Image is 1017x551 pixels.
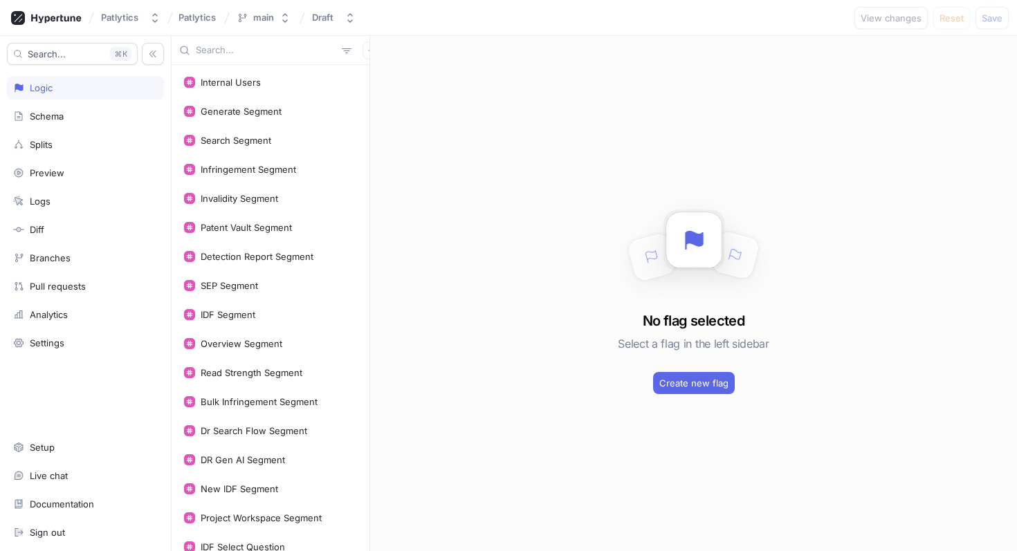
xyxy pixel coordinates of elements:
div: SEP Segment [201,280,258,291]
div: Project Workspace Segment [201,512,322,523]
button: Draft [306,6,361,29]
div: Settings [30,337,64,348]
div: New IDF Segment [201,483,278,494]
div: Logic [30,82,53,93]
span: View changes [861,14,922,22]
div: Pull requests [30,281,86,292]
h3: No flag selected [643,310,744,331]
div: Logs [30,196,51,207]
span: Patlytics [178,12,216,22]
div: Draft [312,12,333,24]
div: Read Strength Segment [201,367,302,378]
div: IDF Segment [201,309,255,320]
input: Search... [196,44,336,57]
div: K [110,47,131,61]
button: Reset [933,7,970,29]
div: Patent Vault Segment [201,222,292,233]
div: Sign out [30,527,65,538]
button: Save [975,7,1009,29]
div: Documentation [30,498,94,510]
div: Splits [30,139,53,150]
span: Reset [940,14,964,22]
div: Preview [30,167,64,178]
div: Generate Segment [201,106,282,117]
div: main [253,12,274,24]
div: Branches [30,252,71,263]
div: Analytics [30,309,68,320]
div: Search Segment [201,135,271,146]
div: DR Gen AI Segment [201,454,285,465]
a: Documentation [7,492,164,516]
h5: Select a flag in the left sidebar [618,331,769,356]
div: Dr Search Flow Segment [201,425,307,436]
div: Infringement Segment [201,164,296,175]
div: Invalidity Segment [201,193,278,204]
div: Overview Segment [201,338,282,349]
button: View changes [854,7,928,29]
button: Search...K [7,43,138,65]
div: Setup [30,442,55,453]
div: Patlytics [101,12,138,24]
span: Search... [28,50,66,58]
div: Live chat [30,470,68,481]
button: Patlytics [95,6,166,29]
div: Detection Report Segment [201,251,313,262]
div: Diff [30,224,44,235]
button: main [231,6,296,29]
button: Create new flag [653,372,735,394]
div: Schema [30,111,64,122]
div: Bulk Infringement Segment [201,396,318,407]
span: Save [982,14,1002,22]
div: Internal Users [201,77,261,88]
span: Create new flag [659,379,729,387]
